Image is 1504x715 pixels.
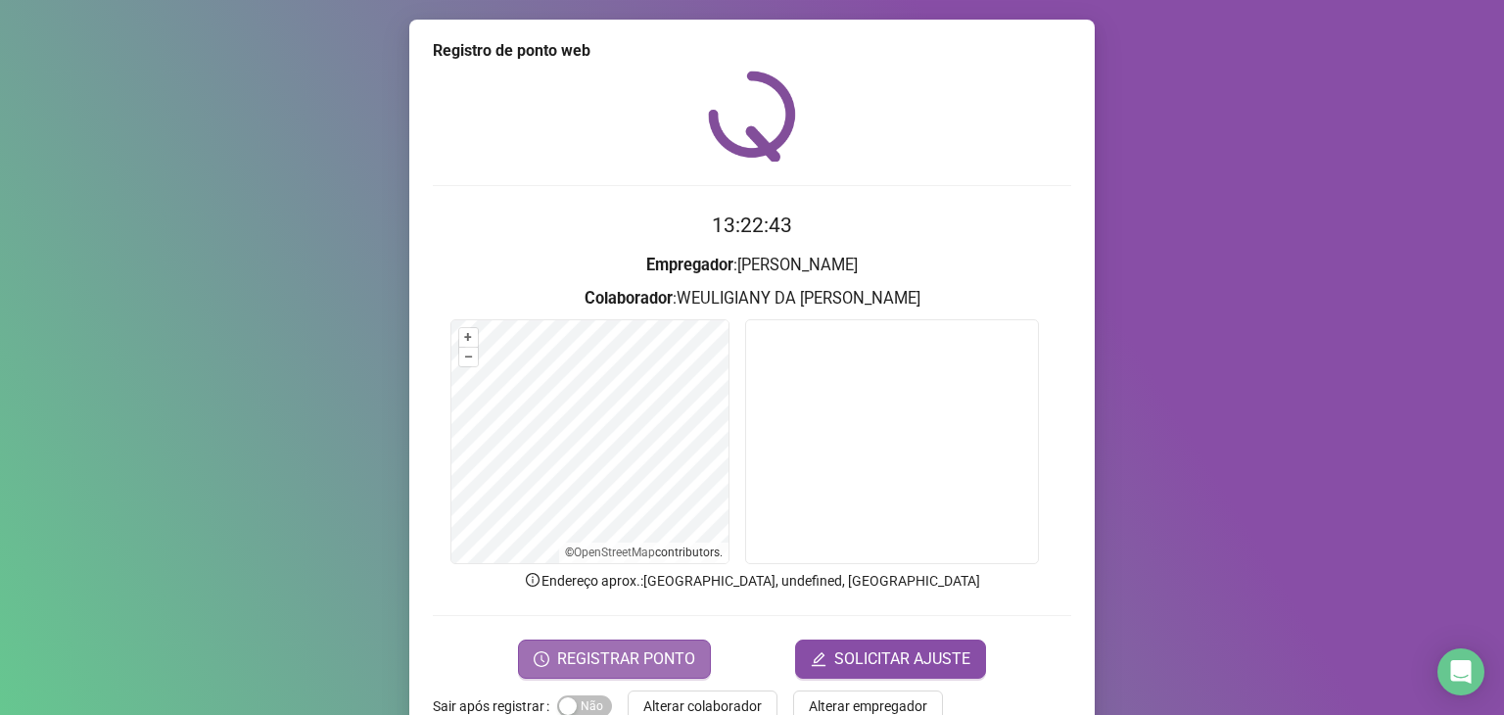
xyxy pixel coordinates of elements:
h3: : [PERSON_NAME] [433,253,1071,278]
div: Registro de ponto web [433,39,1071,63]
li: © contributors. [565,546,723,559]
a: OpenStreetMap [574,546,655,559]
time: 13:22:43 [712,214,792,237]
img: QRPoint [708,71,796,162]
span: info-circle [524,571,541,589]
span: REGISTRAR PONTO [557,647,695,671]
button: editSOLICITAR AJUSTE [795,640,986,679]
strong: Empregador [646,256,733,274]
h3: : WEULIGIANY DA [PERSON_NAME] [433,286,1071,311]
span: SOLICITAR AJUSTE [834,647,970,671]
p: Endereço aprox. : [GEOGRAPHIC_DATA], undefined, [GEOGRAPHIC_DATA] [433,570,1071,592]
div: Open Intercom Messenger [1437,648,1484,695]
button: – [459,348,478,366]
span: clock-circle [534,651,549,667]
span: edit [811,651,826,667]
button: + [459,328,478,347]
strong: Colaborador [585,289,673,308]
button: REGISTRAR PONTO [518,640,711,679]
